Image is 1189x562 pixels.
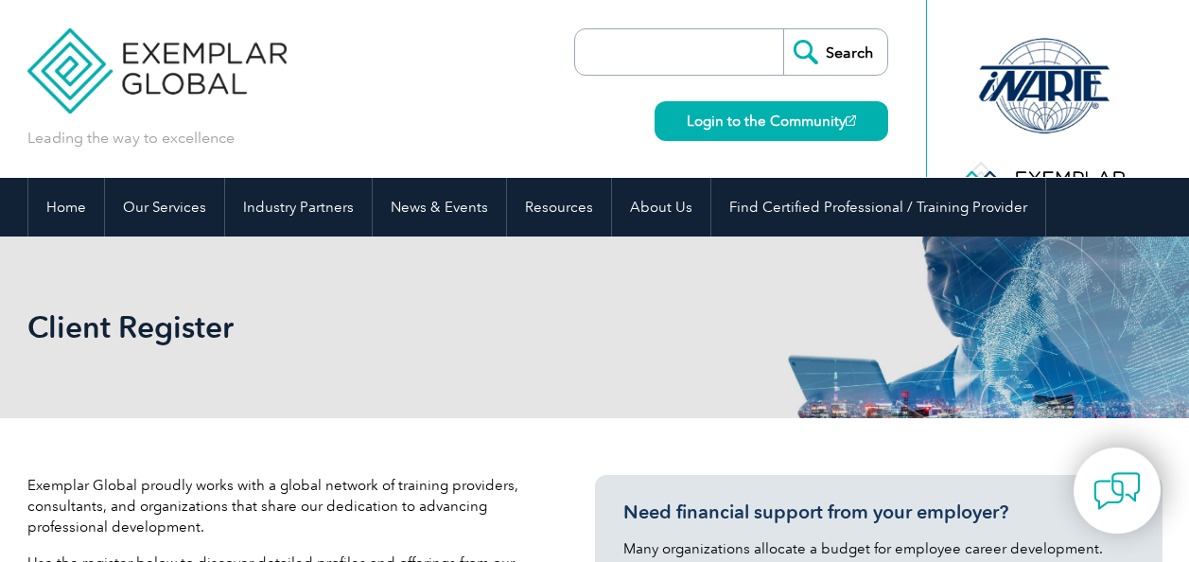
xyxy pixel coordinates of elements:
h3: Need financial support from your employer? [623,501,1134,524]
img: open_square.png [846,115,856,126]
a: Find Certified Professional / Training Provider [711,178,1045,237]
a: Login to the Community [655,101,888,141]
a: Resources [507,178,611,237]
input: Search [783,29,887,75]
h2: Client Register [27,312,822,342]
p: Exemplar Global proudly works with a global network of training providers, consultants, and organ... [27,475,538,537]
a: Industry Partners [225,178,372,237]
a: News & Events [373,178,506,237]
a: Our Services [105,178,224,237]
p: Leading the way to excellence [27,128,235,149]
a: Home [28,178,104,237]
a: About Us [612,178,710,237]
img: contact-chat.png [1093,467,1141,515]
